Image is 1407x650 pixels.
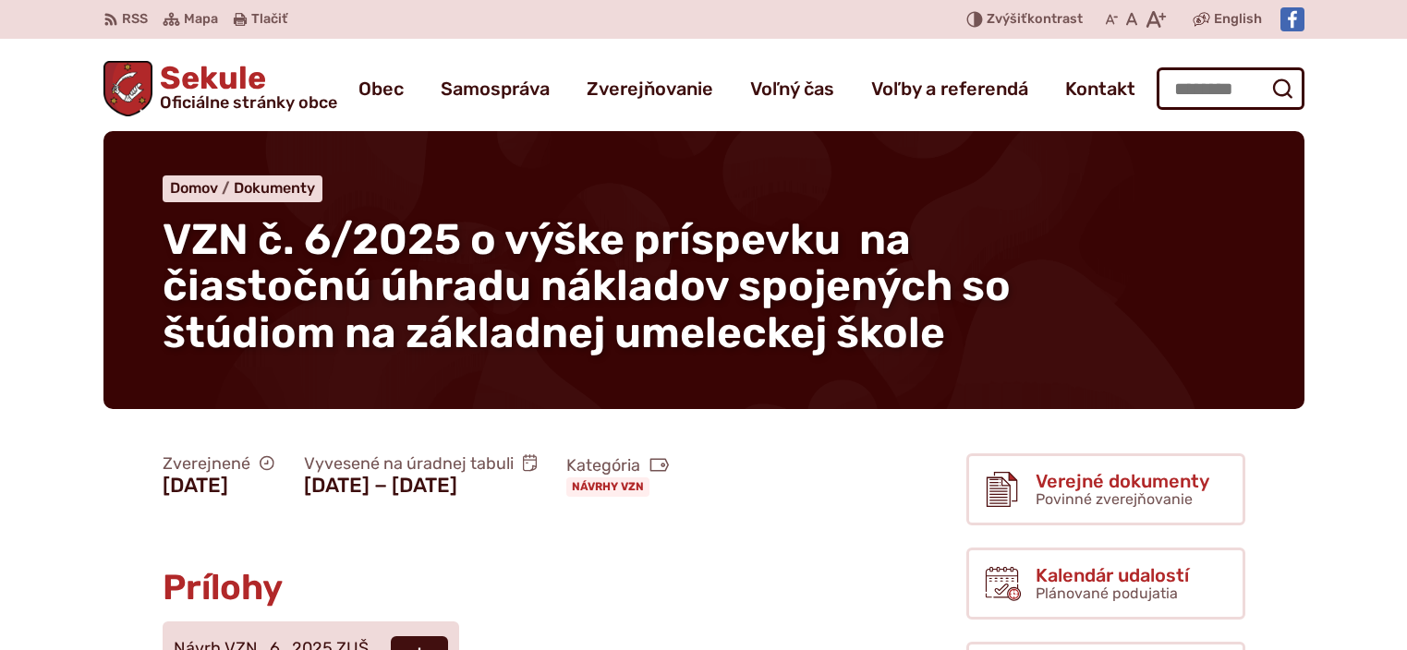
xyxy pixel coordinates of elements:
[251,12,287,28] span: Tlačiť
[750,63,834,114] a: Voľný čas
[163,453,274,475] span: Zverejnené
[103,61,153,116] img: Prejsť na domovskú stránku
[587,63,713,114] a: Zverejňovanie
[566,477,649,496] a: Návrhy VZN
[358,63,404,114] a: Obec
[103,61,338,116] a: Logo Sekule, prejsť na domovskú stránku.
[170,179,234,197] a: Domov
[1036,471,1209,491] span: Verejné dokumenty
[163,214,1011,358] span: VZN č. 6/2025 o výške príspevku na čiastočnú úhradu nákladov spojených so štúdiom na základnej um...
[160,94,337,111] span: Oficiálne stránky obce
[234,179,315,197] a: Dokumenty
[163,474,274,498] figcaption: [DATE]
[122,8,148,30] span: RSS
[152,63,337,111] span: Sekule
[1036,584,1178,602] span: Plánované podujatia
[163,569,819,608] h2: Prílohy
[441,63,550,114] a: Samospráva
[1210,8,1266,30] a: English
[871,63,1028,114] a: Voľby a referendá
[566,455,670,476] span: Kategória
[966,548,1245,620] a: Kalendár udalostí Plánované podujatia
[184,8,218,30] span: Mapa
[987,12,1083,28] span: kontrast
[1065,63,1135,114] a: Kontakt
[1036,565,1189,585] span: Kalendár udalostí
[966,453,1245,525] a: Verejné dokumenty Povinné zverejňovanie
[1280,7,1304,31] img: Prejsť na Facebook stránku
[1214,8,1262,30] span: English
[987,11,1027,27] span: Zvýšiť
[170,179,218,197] span: Domov
[304,453,538,475] span: Vyvesené na úradnej tabuli
[1036,490,1193,508] span: Povinné zverejňovanie
[304,474,538,498] figcaption: [DATE] − [DATE]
